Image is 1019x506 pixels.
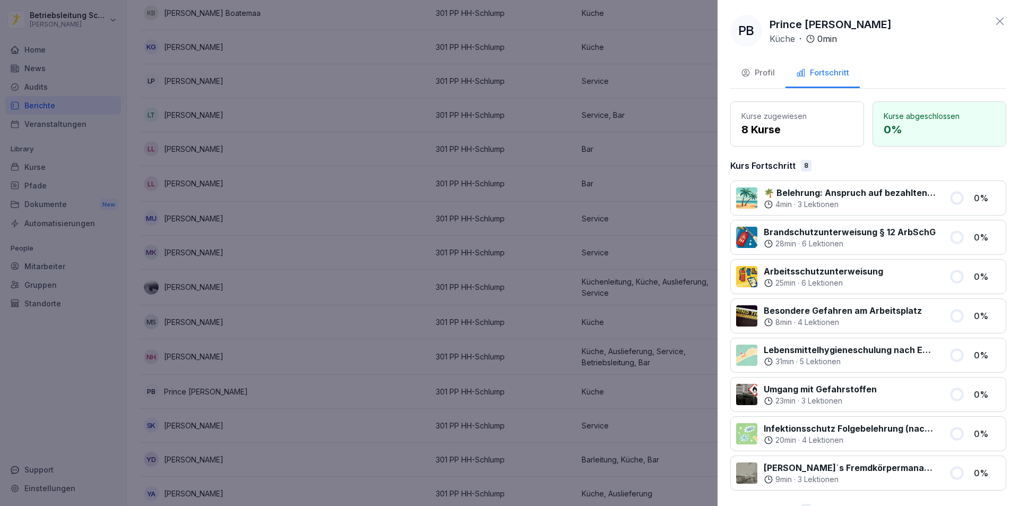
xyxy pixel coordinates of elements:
div: · [764,435,936,445]
p: 8 Kurse [741,122,853,138]
p: 5 Lektionen [800,356,841,367]
button: Fortschritt [785,59,860,88]
div: Profil [741,67,775,79]
p: 🌴 Belehrung: Anspruch auf bezahlten Erholungsurlaub und [PERSON_NAME] [764,186,936,199]
div: · [770,32,837,45]
p: 0 % [974,310,1000,322]
p: 4 Lektionen [802,435,843,445]
p: Lebensmittelhygieneschulung nach EU-Verordnung (EG) Nr. 852 / 2004 [764,344,936,356]
p: 0 min [817,32,837,45]
p: Besondere Gefahren am Arbeitsplatz [764,304,922,317]
p: 23 min [775,396,796,406]
div: · [764,356,936,367]
p: 4 min [775,199,792,210]
div: 8 [801,160,811,171]
p: 0 % [884,122,995,138]
p: Umgang mit Gefahrstoffen [764,383,877,396]
p: Kurse abgeschlossen [884,110,995,122]
p: 9 min [775,474,792,485]
div: · [764,199,936,210]
div: · [764,396,877,406]
p: 4 Lektionen [798,317,839,328]
p: 3 Lektionen [801,396,842,406]
p: 28 min [775,238,796,249]
p: 31 min [775,356,794,367]
p: 0 % [974,270,1000,283]
p: Prince [PERSON_NAME] [770,16,892,32]
p: 8 min [775,317,792,328]
p: Kurse zugewiesen [741,110,853,122]
p: 25 min [775,278,796,288]
p: Arbeitsschutzunterweisung [764,265,883,278]
div: · [764,317,922,328]
p: 0 % [974,467,1000,479]
p: Kurs Fortschritt [730,159,796,172]
p: 3 Lektionen [798,474,839,485]
p: Infektionsschutz Folgebelehrung (nach §43 IfSG) [764,422,936,435]
p: 0 % [974,231,1000,244]
div: PB [730,15,762,47]
p: 6 Lektionen [802,238,843,249]
p: 3 Lektionen [798,199,839,210]
p: 0 % [974,349,1000,362]
p: Küche [770,32,795,45]
button: Profil [730,59,785,88]
p: 0 % [974,192,1000,204]
p: 0 % [974,388,1000,401]
div: · [764,474,936,485]
div: Fortschritt [796,67,849,79]
div: · [764,238,936,249]
p: 20 min [775,435,796,445]
p: [PERSON_NAME]`s Fremdkörpermanagement [764,461,936,474]
div: · [764,278,883,288]
p: 6 Lektionen [801,278,843,288]
p: Brandschutzunterweisung § 12 ArbSchG [764,226,936,238]
p: 0 % [974,427,1000,440]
